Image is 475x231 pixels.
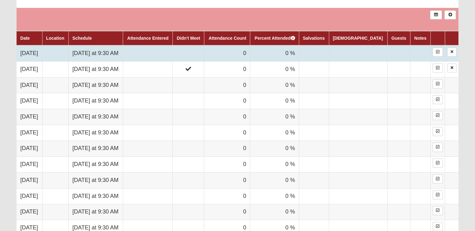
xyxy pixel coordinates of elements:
[68,141,123,157] td: [DATE] at 9:30 AM
[250,204,299,220] td: 0 %
[17,109,42,125] td: [DATE]
[68,204,123,220] td: [DATE] at 9:30 AM
[68,157,123,173] td: [DATE] at 9:30 AM
[177,36,200,41] a: Didn't Meet
[447,63,457,73] a: Delete
[250,172,299,188] td: 0 %
[447,48,457,57] a: Delete
[204,188,250,204] td: 0
[68,45,123,61] td: [DATE] at 9:30 AM
[433,63,443,73] a: Enter Attendance
[433,143,443,152] a: Enter Attendance
[68,109,123,125] td: [DATE] at 9:30 AM
[17,77,42,93] td: [DATE]
[46,36,64,41] a: Location
[433,158,443,168] a: Enter Attendance
[250,77,299,93] td: 0 %
[68,188,123,204] td: [DATE] at 9:30 AM
[204,125,250,141] td: 0
[255,36,295,41] a: Percent Attended
[17,204,42,220] td: [DATE]
[17,188,42,204] td: [DATE]
[250,61,299,77] td: 0 %
[433,48,443,57] a: Enter Attendance
[299,31,329,45] th: Salvations
[444,10,456,19] a: Alt+N
[204,45,250,61] td: 0
[127,36,168,41] a: Attendance Entered
[414,36,426,41] a: Notes
[204,204,250,220] td: 0
[204,157,250,173] td: 0
[68,172,123,188] td: [DATE] at 9:30 AM
[204,77,250,93] td: 0
[250,93,299,109] td: 0 %
[250,45,299,61] td: 0 %
[250,141,299,157] td: 0 %
[388,31,410,45] th: Guests
[17,125,42,141] td: [DATE]
[72,36,92,41] a: Schedule
[68,61,123,77] td: [DATE] at 9:30 AM
[17,45,42,61] td: [DATE]
[17,157,42,173] td: [DATE]
[433,79,443,88] a: Enter Attendance
[250,109,299,125] td: 0 %
[433,111,443,120] a: Enter Attendance
[17,61,42,77] td: [DATE]
[433,127,443,136] a: Enter Attendance
[17,141,42,157] td: [DATE]
[209,36,246,41] a: Attendance Count
[250,125,299,141] td: 0 %
[204,109,250,125] td: 0
[204,61,250,77] td: 0
[20,36,30,41] a: Date
[433,206,443,215] a: Enter Attendance
[430,10,442,19] a: Export to Excel
[329,31,387,45] th: [DEMOGRAPHIC_DATA]
[204,141,250,157] td: 0
[17,93,42,109] td: [DATE]
[433,174,443,183] a: Enter Attendance
[68,125,123,141] td: [DATE] at 9:30 AM
[68,93,123,109] td: [DATE] at 9:30 AM
[204,93,250,109] td: 0
[204,172,250,188] td: 0
[68,77,123,93] td: [DATE] at 9:30 AM
[433,190,443,199] a: Enter Attendance
[433,95,443,104] a: Enter Attendance
[250,188,299,204] td: 0 %
[250,157,299,173] td: 0 %
[17,172,42,188] td: [DATE]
